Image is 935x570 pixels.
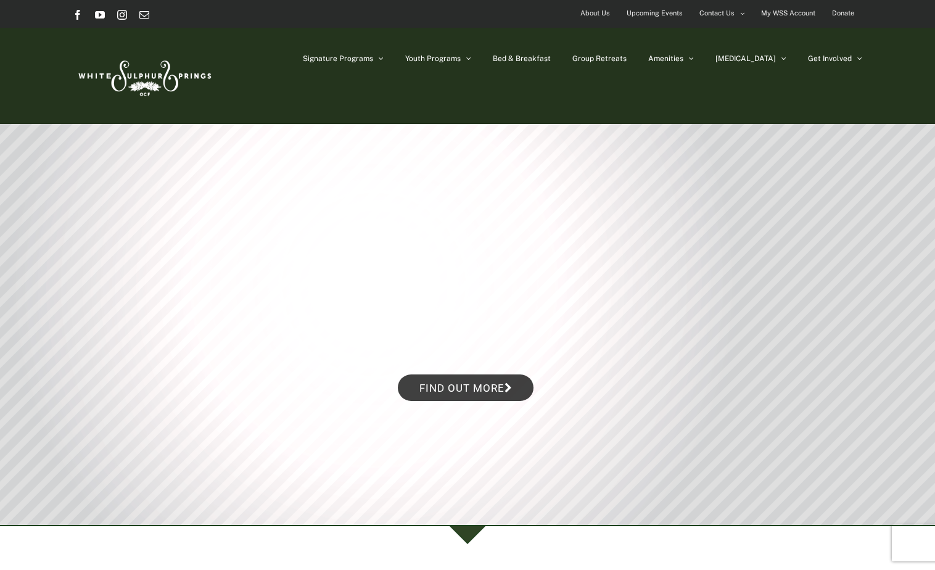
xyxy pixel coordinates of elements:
span: Youth Programs [405,55,461,62]
rs-layer: Winter Retreats at the Springs [195,300,738,349]
span: My WSS Account [761,4,815,22]
a: Bed & Breakfast [493,28,551,89]
a: Group Retreats [572,28,627,89]
span: Contact Us [699,4,735,22]
a: Amenities [648,28,694,89]
span: About Us [580,4,610,22]
span: Group Retreats [572,55,627,62]
a: Youth Programs [405,28,471,89]
nav: Main Menu [303,28,862,89]
img: White Sulphur Springs Logo [73,47,215,105]
span: Amenities [648,55,683,62]
a: YouTube [95,10,105,20]
a: Signature Programs [303,28,384,89]
a: Email [139,10,149,20]
span: Donate [832,4,854,22]
span: Bed & Breakfast [493,55,551,62]
span: Get Involved [808,55,852,62]
a: [MEDICAL_DATA] [715,28,786,89]
span: Upcoming Events [627,4,683,22]
a: Instagram [117,10,127,20]
a: Facebook [73,10,83,20]
span: [MEDICAL_DATA] [715,55,776,62]
a: Find out more [398,374,533,401]
span: Signature Programs [303,55,373,62]
a: Get Involved [808,28,862,89]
